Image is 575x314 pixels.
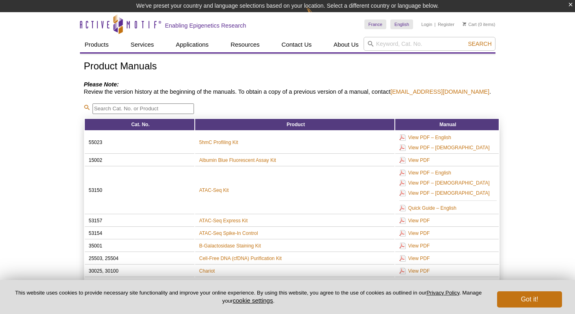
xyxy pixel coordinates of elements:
[226,37,265,52] a: Resources
[93,103,194,114] input: Search Cat. No. or Product
[85,119,194,130] th: Cat. No.
[399,204,457,213] a: Quick Guide – English
[399,216,430,225] a: View PDF
[277,37,317,52] a: Contact Us
[390,88,489,95] a: [EMAIL_ADDRESS][DOMAIN_NAME]
[85,132,194,154] td: 55023
[199,255,282,262] a: Cell-Free DNA (cfDNA) Purification Kit
[171,37,213,52] a: Applications
[126,37,159,52] a: Services
[399,156,430,165] a: View PDF
[399,179,490,187] a: View PDF – [DEMOGRAPHIC_DATA]
[463,22,466,26] img: Your Cart
[199,187,229,194] a: ATAC-Seq Kit
[463,22,477,27] a: Cart
[85,240,194,252] td: 35001
[435,19,436,29] li: |
[165,22,246,29] h2: Enabling Epigenetics Research
[465,40,494,47] button: Search
[399,168,451,177] a: View PDF – English
[199,157,276,164] a: Albumin Blue Fluorescent Assay Kit
[199,217,248,224] a: ATAC-Seq Express Kit
[399,267,430,275] a: View PDF
[13,289,484,305] p: This website uses cookies to provide necessary site functionality and improve your online experie...
[199,267,215,275] a: Chariot
[399,279,451,288] a: View PDF – English
[364,19,386,29] a: France
[399,254,430,263] a: View PDF
[85,253,194,265] td: 25503, 25504
[199,230,258,237] a: ATAC-Seq Spike-In Control
[399,229,430,238] a: View PDF
[85,265,194,277] td: 30025, 30100
[426,290,459,296] a: Privacy Policy
[438,22,454,27] a: Register
[84,61,500,73] h1: Product Manuals
[85,215,194,227] td: 53157
[85,167,194,214] td: 53150
[199,242,261,249] a: B-Galactosidase Staining Kit
[85,155,194,166] td: 15002
[84,81,500,95] h4: Review the version history at the beginning of the manuals. To obtain a copy of a previous versio...
[399,241,430,250] a: View PDF
[85,228,194,239] td: 53154
[199,139,238,146] a: 5hmC Profiling Kit
[84,81,119,88] em: Please Note:
[399,189,490,198] a: View PDF – [DEMOGRAPHIC_DATA]
[306,6,328,25] img: Change Here
[399,143,490,152] a: View PDF – [DEMOGRAPHIC_DATA]
[463,19,495,29] li: (0 items)
[195,119,394,130] th: Product
[80,37,114,52] a: Products
[390,19,413,29] a: English
[421,22,432,27] a: Login
[329,37,364,52] a: About Us
[497,291,562,308] button: Got it!
[399,133,451,142] a: View PDF – English
[233,297,273,304] button: cookie settings
[364,37,495,51] input: Keyword, Cat. No.
[468,41,491,47] span: Search
[395,119,499,130] th: Manual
